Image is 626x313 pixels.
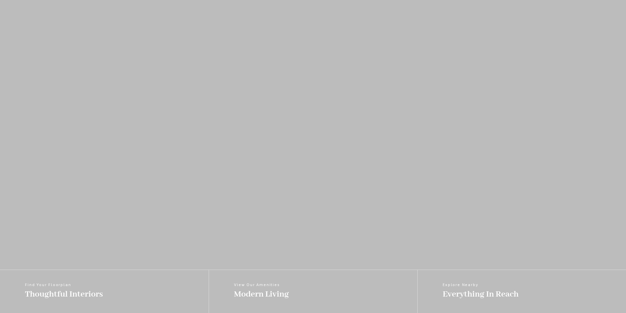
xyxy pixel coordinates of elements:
[25,283,103,287] span: Find Your Floorplan
[234,283,289,287] span: View Our Amenities
[209,270,417,313] a: View Our Amenities
[234,289,289,300] span: Modern Living
[417,270,626,313] a: Explore Nearby
[25,289,103,300] span: Thoughtful Interiors
[443,289,519,300] span: Everything In Reach
[443,283,519,287] span: Explore Nearby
